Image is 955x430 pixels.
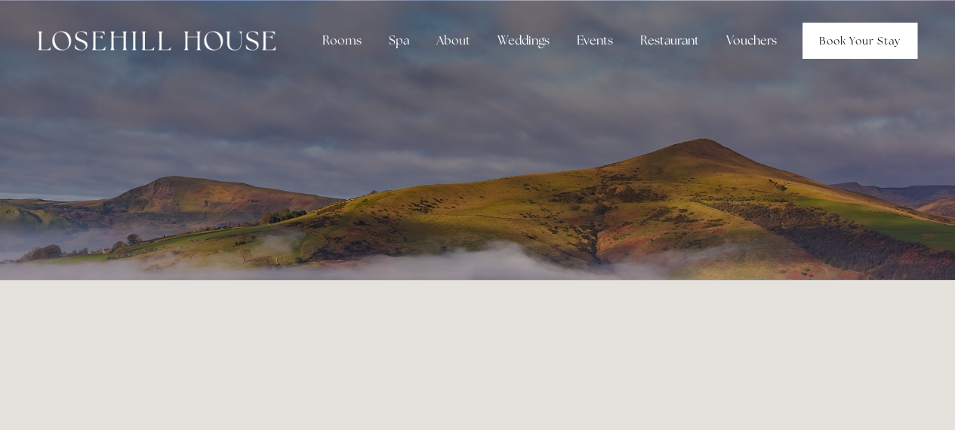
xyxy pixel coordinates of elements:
[377,26,421,56] div: Spa
[38,31,276,51] img: Losehill House
[714,26,789,56] a: Vouchers
[803,23,917,59] a: Book Your Stay
[485,26,562,56] div: Weddings
[565,26,625,56] div: Events
[628,26,711,56] div: Restaurant
[424,26,482,56] div: About
[310,26,374,56] div: Rooms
